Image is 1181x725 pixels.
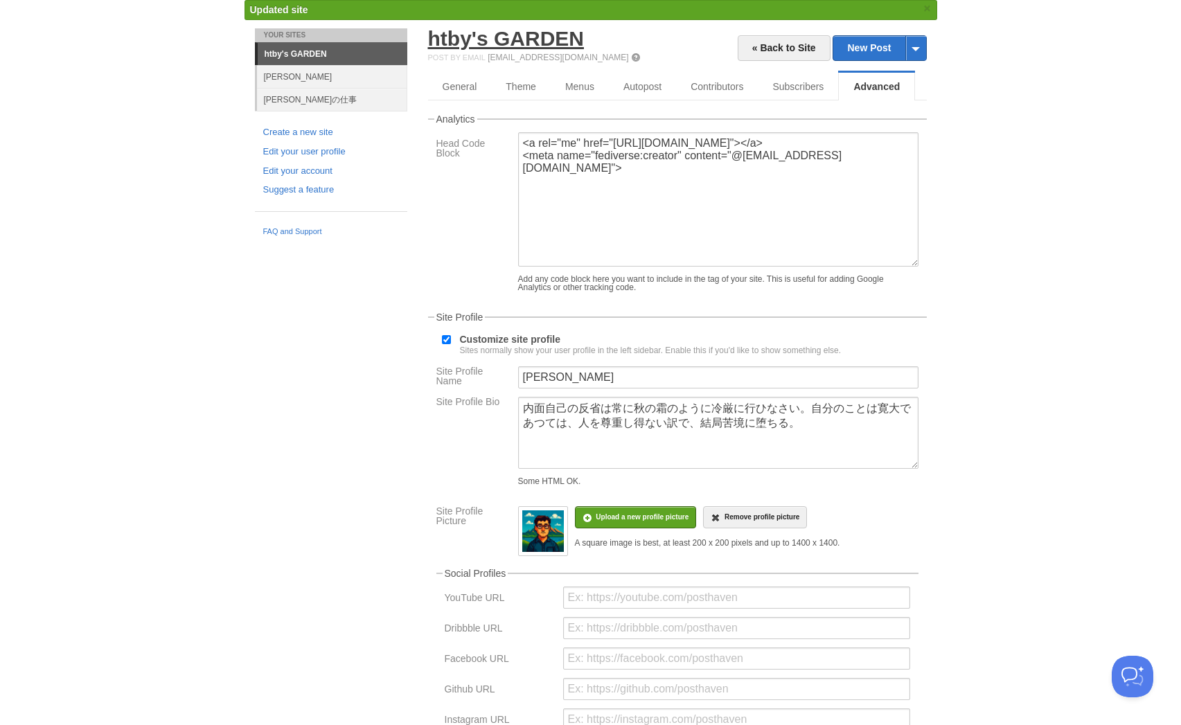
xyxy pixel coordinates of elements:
a: General [428,73,492,100]
a: Create a new site [263,125,399,140]
span: Remove profile picture [725,513,799,521]
label: Github URL [445,684,555,697]
label: Site Profile Name [436,366,510,389]
input: Ex: https://dribbble.com/posthaven [563,617,910,639]
label: Site Profile Picture [436,506,510,529]
a: Subscribers [758,73,838,100]
div: Add any code block here you want to include in the tag of your site. This is useful for adding Go... [518,275,918,292]
a: htby's GARDEN [258,43,407,65]
a: Edit your account [263,164,399,179]
label: Dribbble URL [445,623,555,636]
label: YouTube URL [445,593,555,606]
legend: Social Profiles [443,569,508,578]
div: Sites normally show your user profile in the left sidebar. Enable this if you'd like to show some... [460,346,842,355]
label: Head Code Block [436,138,510,161]
a: [PERSON_NAME]の仕事 [257,88,407,111]
a: Advanced [838,73,915,100]
a: Autopost [609,73,676,100]
img: uploads%2F2025-08-31%2F23%2F107316%2F-WHINXEbxuIsorW4PnkmkpJqeQg%2Fs3ul104%2F20250818_2232_%E7%B4... [522,510,564,552]
input: Ex: https://facebook.com/posthaven [563,647,910,670]
iframe: Help Scout Beacon - Open [1112,656,1153,697]
input: Ex: https://github.com/posthaven [563,678,910,700]
a: [EMAIL_ADDRESS][DOMAIN_NAME] [488,53,628,62]
legend: Analytics [434,114,477,124]
input: Ex: https://youtube.com/posthaven [563,587,910,609]
label: Site Profile Bio [436,397,510,410]
a: FAQ and Support [263,226,399,238]
a: Contributors [676,73,758,100]
a: Theme [491,73,551,100]
span: Upload a new profile picture [596,513,689,521]
div: A square image is best, at least 200 x 200 pixels and up to 1400 x 1400. [575,539,840,547]
a: [PERSON_NAME] [257,65,407,88]
label: Facebook URL [445,654,555,667]
a: « Back to Site [738,35,831,61]
li: Your Sites [255,28,407,42]
a: Menus [551,73,609,100]
a: htby's GARDEN [428,27,584,50]
a: Edit your user profile [263,145,399,159]
div: Some HTML OK. [518,477,918,485]
textarea: <a rel="me" href="[URL][DOMAIN_NAME]"></a> <meta name="fediverse:creator" content="@[EMAIL_ADDRES... [518,132,918,267]
label: Customize site profile [460,334,842,355]
span: Post by Email [428,53,486,62]
a: Suggest a feature [263,183,399,197]
span: Updated site [250,4,308,15]
textarea: 内面自己の反省は常に秋の霜のように冷厳に行ひなさい。自分のことは寛大であつては、人を尊重し得ない訳で、結局苦境に堕ちる。 [518,397,918,469]
a: New Post [833,36,925,60]
legend: Site Profile [434,312,486,322]
a: Remove profile picture [703,506,807,528]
